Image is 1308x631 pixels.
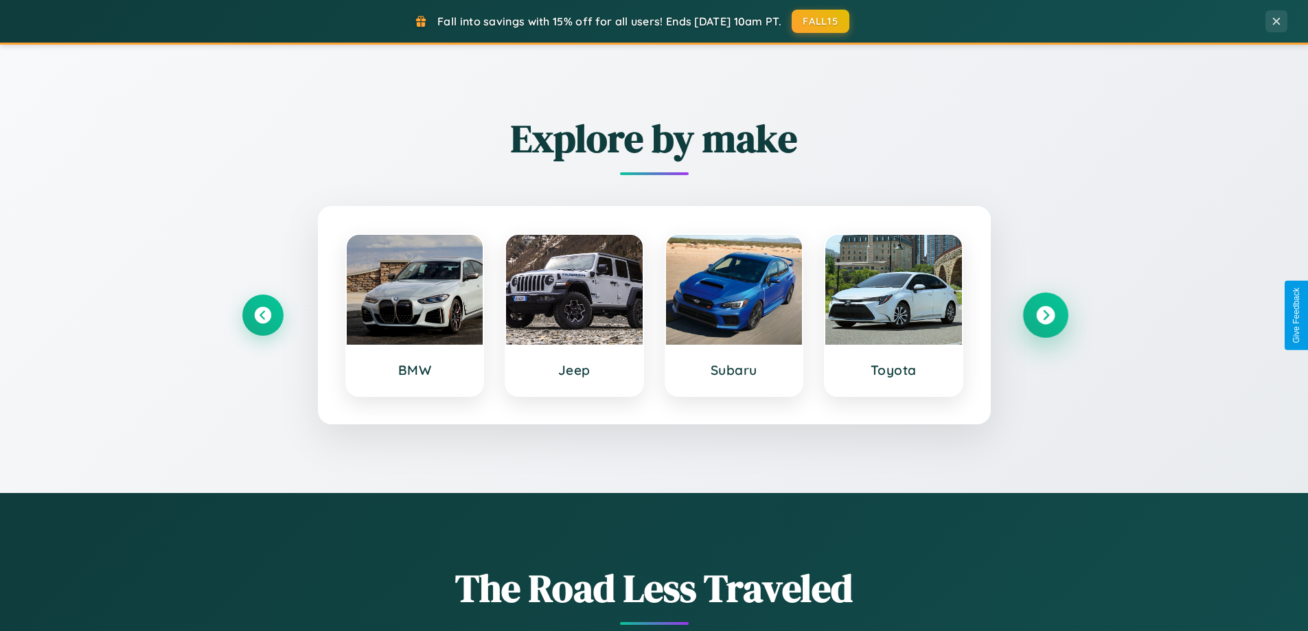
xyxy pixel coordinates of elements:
[792,10,849,33] button: FALL15
[242,562,1066,615] h1: The Road Less Traveled
[680,362,789,378] h3: Subaru
[520,362,629,378] h3: Jeep
[1292,288,1301,343] div: Give Feedback
[839,362,948,378] h3: Toyota
[437,14,781,28] span: Fall into savings with 15% off for all users! Ends [DATE] 10am PT.
[242,112,1066,165] h2: Explore by make
[360,362,470,378] h3: BMW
